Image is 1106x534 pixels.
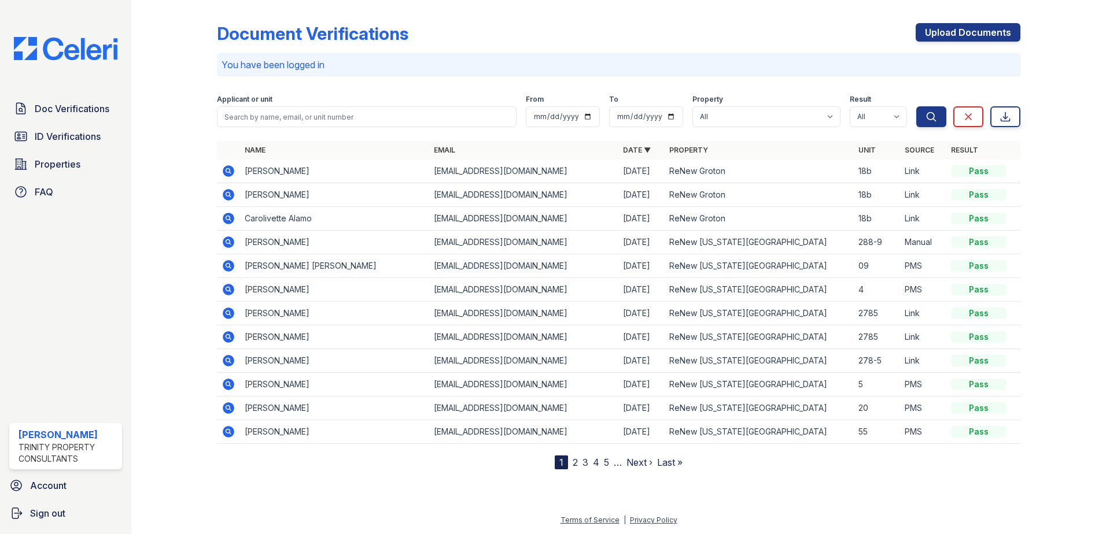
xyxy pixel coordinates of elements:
[618,420,665,444] td: [DATE]
[850,95,871,104] label: Result
[434,146,455,154] a: Email
[900,183,946,207] td: Link
[665,278,854,302] td: ReNew [US_STATE][GEOGRAPHIC_DATA]
[583,457,588,468] a: 3
[951,331,1007,343] div: Pass
[665,396,854,420] td: ReNew [US_STATE][GEOGRAPHIC_DATA]
[429,254,618,278] td: [EMAIL_ADDRESS][DOMAIN_NAME]
[618,302,665,325] td: [DATE]
[526,95,544,104] label: From
[665,231,854,254] td: ReNew [US_STATE][GEOGRAPHIC_DATA]
[618,160,665,183] td: [DATE]
[429,373,618,396] td: [EMAIL_ADDRESS][DOMAIN_NAME]
[916,23,1020,42] a: Upload Documents
[951,236,1007,248] div: Pass
[665,373,854,396] td: ReNew [US_STATE][GEOGRAPHIC_DATA]
[626,457,652,468] a: Next ›
[35,157,80,171] span: Properties
[854,420,900,444] td: 55
[240,420,429,444] td: [PERSON_NAME]
[854,183,900,207] td: 18b
[951,284,1007,295] div: Pass
[240,160,429,183] td: [PERSON_NAME]
[555,455,568,469] div: 1
[429,278,618,302] td: [EMAIL_ADDRESS][DOMAIN_NAME]
[900,420,946,444] td: PMS
[618,278,665,302] td: [DATE]
[900,302,946,325] td: Link
[624,516,626,524] div: |
[951,402,1007,414] div: Pass
[854,349,900,373] td: 278-5
[240,302,429,325] td: [PERSON_NAME]
[9,97,122,120] a: Doc Verifications
[5,474,127,497] a: Account
[623,146,651,154] a: Date ▼
[35,129,101,143] span: ID Verifications
[905,146,934,154] a: Source
[217,106,517,127] input: Search by name, email, or unit number
[900,254,946,278] td: PMS
[900,396,946,420] td: PMS
[429,160,618,183] td: [EMAIL_ADDRESS][DOMAIN_NAME]
[618,254,665,278] td: [DATE]
[240,254,429,278] td: [PERSON_NAME] [PERSON_NAME]
[245,146,266,154] a: Name
[951,307,1007,319] div: Pass
[19,442,117,465] div: Trinity Property Consultants
[618,183,665,207] td: [DATE]
[900,325,946,349] td: Link
[5,502,127,525] a: Sign out
[854,373,900,396] td: 5
[30,506,65,520] span: Sign out
[665,160,854,183] td: ReNew Groton
[900,349,946,373] td: Link
[900,231,946,254] td: Manual
[951,189,1007,201] div: Pass
[900,207,946,231] td: Link
[429,302,618,325] td: [EMAIL_ADDRESS][DOMAIN_NAME]
[429,349,618,373] td: [EMAIL_ADDRESS][DOMAIN_NAME]
[618,325,665,349] td: [DATE]
[669,146,708,154] a: Property
[5,37,127,60] img: CE_Logo_Blue-a8612792a0a2168367f1c8372b55b34899dd931a85d93a1a3d3e32e68fde9ad4.png
[240,231,429,254] td: [PERSON_NAME]
[665,420,854,444] td: ReNew [US_STATE][GEOGRAPHIC_DATA]
[618,349,665,373] td: [DATE]
[19,428,117,442] div: [PERSON_NAME]
[665,349,854,373] td: ReNew [US_STATE][GEOGRAPHIC_DATA]
[429,396,618,420] td: [EMAIL_ADDRESS][DOMAIN_NAME]
[604,457,609,468] a: 5
[618,373,665,396] td: [DATE]
[630,516,677,524] a: Privacy Policy
[854,231,900,254] td: 288-9
[900,160,946,183] td: Link
[35,185,53,199] span: FAQ
[854,325,900,349] td: 2785
[222,58,1016,72] p: You have been logged in
[665,183,854,207] td: ReNew Groton
[900,278,946,302] td: PMS
[614,455,622,469] span: …
[240,278,429,302] td: [PERSON_NAME]
[9,125,122,148] a: ID Verifications
[593,457,599,468] a: 4
[573,457,578,468] a: 2
[35,102,109,116] span: Doc Verifications
[951,260,1007,272] div: Pass
[30,479,67,492] span: Account
[858,146,876,154] a: Unit
[665,325,854,349] td: ReNew [US_STATE][GEOGRAPHIC_DATA]
[951,379,1007,390] div: Pass
[665,254,854,278] td: ReNew [US_STATE][GEOGRAPHIC_DATA]
[609,95,618,104] label: To
[854,160,900,183] td: 18b
[618,396,665,420] td: [DATE]
[217,23,408,44] div: Document Verifications
[665,207,854,231] td: ReNew Groton
[854,207,900,231] td: 18b
[951,213,1007,224] div: Pass
[657,457,683,468] a: Last »
[240,396,429,420] td: [PERSON_NAME]
[854,278,900,302] td: 4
